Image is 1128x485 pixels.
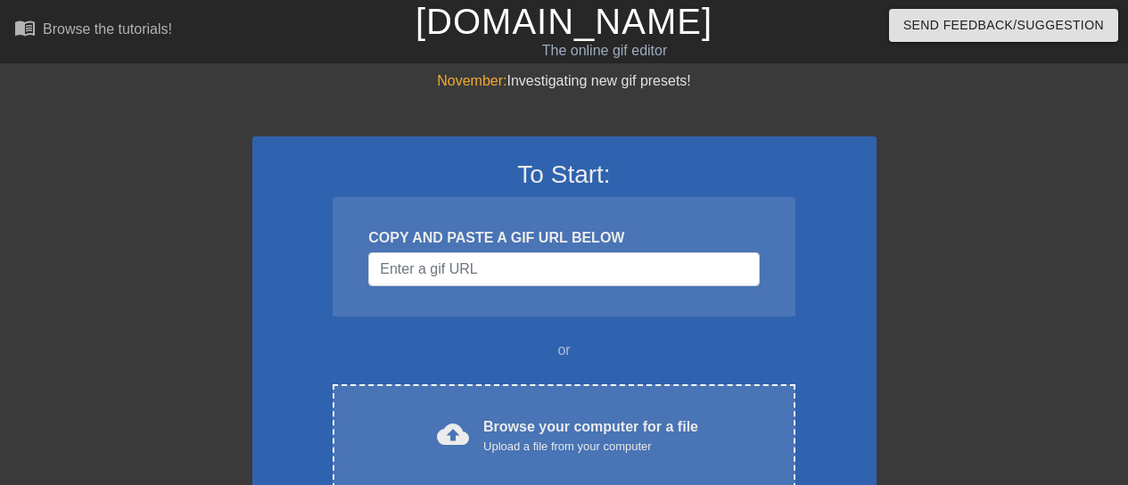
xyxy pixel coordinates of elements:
[299,340,830,361] div: or
[14,17,172,45] a: Browse the tutorials!
[416,2,712,41] a: [DOMAIN_NAME]
[903,14,1104,37] span: Send Feedback/Suggestion
[437,73,506,88] span: November:
[43,21,172,37] div: Browse the tutorials!
[483,438,698,456] div: Upload a file from your computer
[368,252,759,286] input: Username
[368,227,759,249] div: COPY AND PASTE A GIF URL BELOW
[437,418,469,450] span: cloud_upload
[276,160,853,190] h3: To Start:
[889,9,1118,42] button: Send Feedback/Suggestion
[385,40,825,62] div: The online gif editor
[14,17,36,38] span: menu_book
[483,416,698,456] div: Browse your computer for a file
[252,70,877,92] div: Investigating new gif presets!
